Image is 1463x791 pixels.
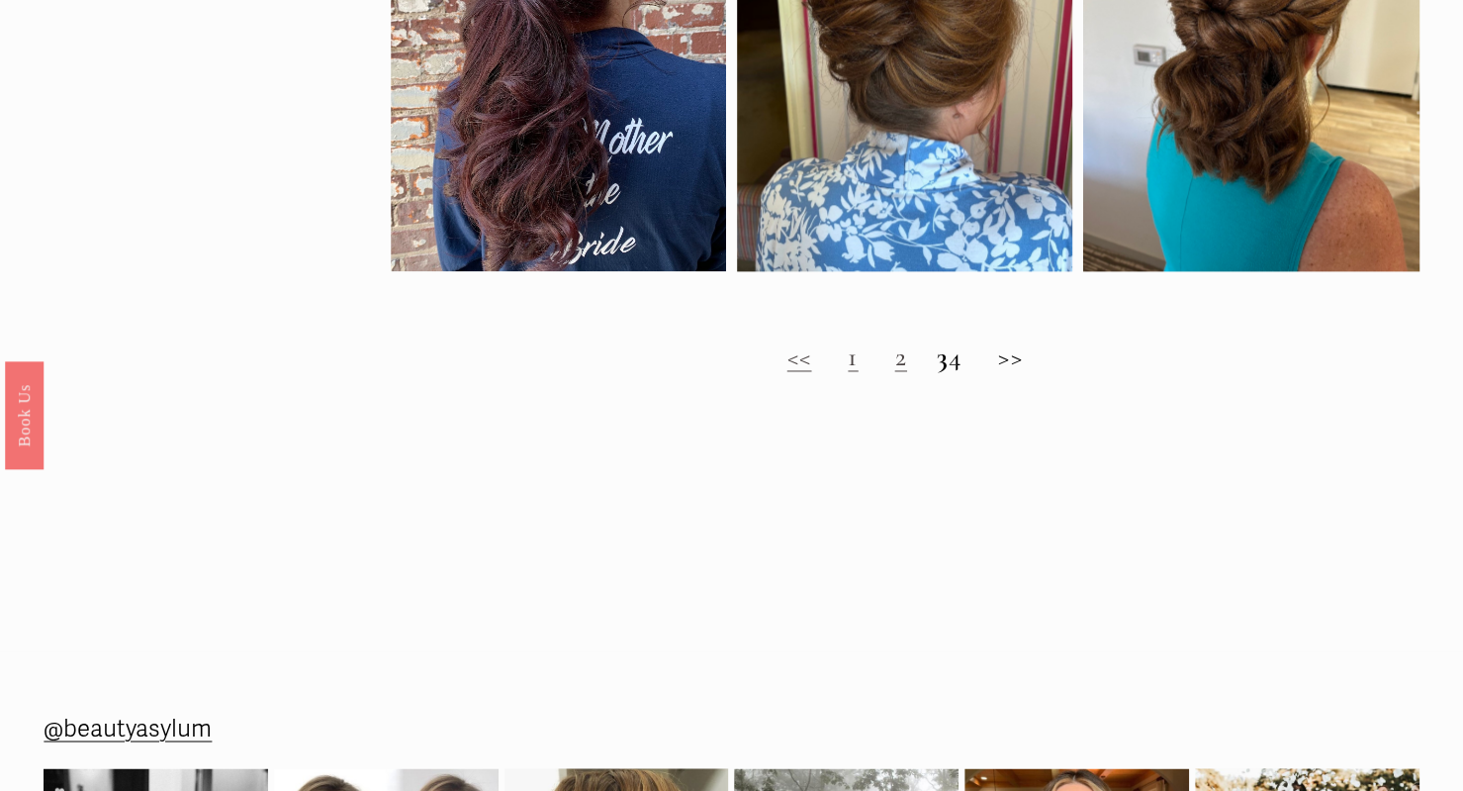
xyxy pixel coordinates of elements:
[848,341,858,373] a: 1
[391,342,1419,373] h2: 4 >>
[894,341,906,373] a: 2
[44,707,212,749] a: @beautyasylum
[5,360,44,468] a: Book Us
[787,341,812,373] a: <<
[936,341,948,373] strong: 3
